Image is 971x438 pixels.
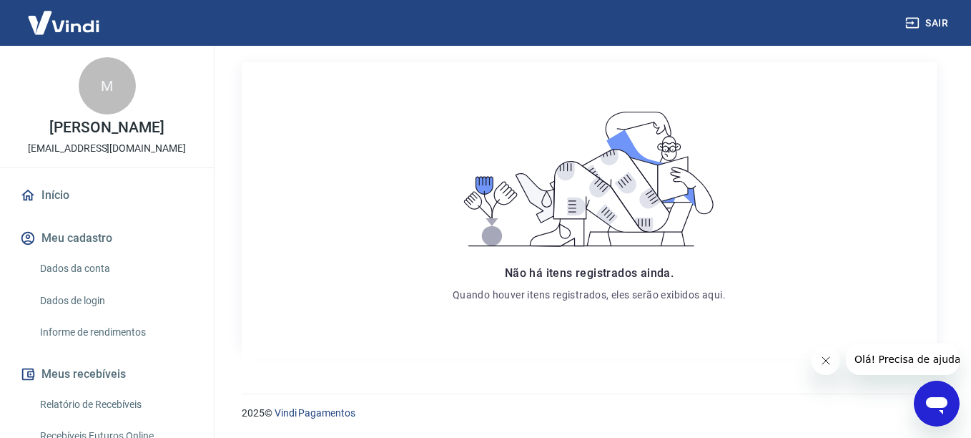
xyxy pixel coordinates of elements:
[17,180,197,211] a: Início
[812,346,840,375] iframe: Fechar mensagem
[34,254,197,283] a: Dados da conta
[505,266,674,280] span: Não há itens registrados ainda.
[275,407,355,419] a: Vindi Pagamentos
[34,318,197,347] a: Informe de rendimentos
[17,1,110,44] img: Vindi
[34,286,197,316] a: Dados de login
[902,10,954,36] button: Sair
[34,390,197,419] a: Relatório de Recebíveis
[846,344,960,375] iframe: Mensagem da empresa
[17,359,197,390] button: Meus recebíveis
[17,223,197,254] button: Meu cadastro
[242,406,937,421] p: 2025 ©
[49,120,164,135] p: [PERSON_NAME]
[453,288,726,302] p: Quando houver itens registrados, eles serão exibidos aqui.
[79,57,136,115] div: M
[9,10,120,21] span: Olá! Precisa de ajuda?
[28,141,186,156] p: [EMAIL_ADDRESS][DOMAIN_NAME]
[914,381,960,427] iframe: Botão para abrir a janela de mensagens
